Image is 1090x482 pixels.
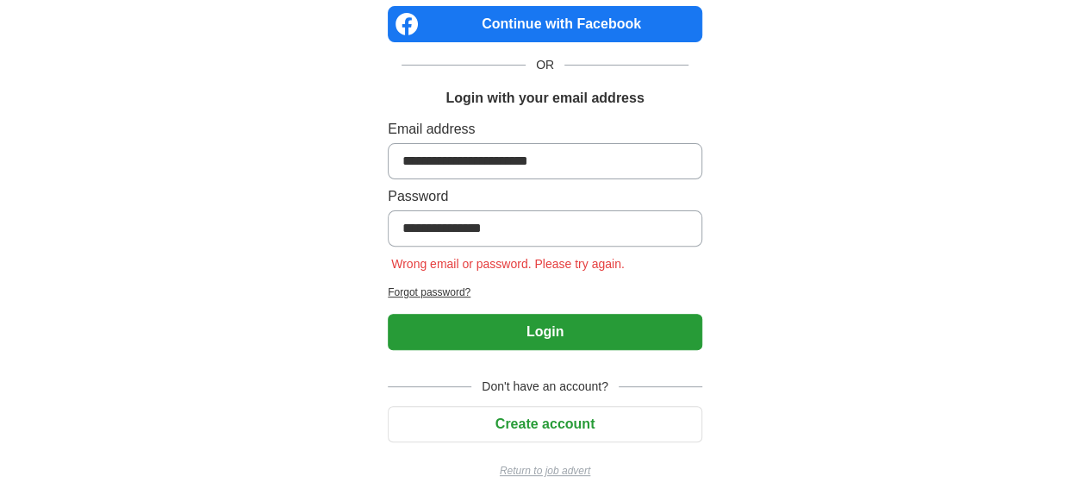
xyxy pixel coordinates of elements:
[471,378,619,396] span: Don't have an account?
[388,463,702,479] a: Return to job advert
[388,285,702,300] a: Forgot password?
[388,6,702,42] a: Continue with Facebook
[388,119,702,140] label: Email address
[445,88,644,109] h1: Login with your email address
[388,406,702,442] button: Create account
[388,314,702,350] button: Login
[388,416,702,431] a: Create account
[526,56,564,74] span: OR
[388,257,628,271] span: Wrong email or password. Please try again.
[388,186,702,207] label: Password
